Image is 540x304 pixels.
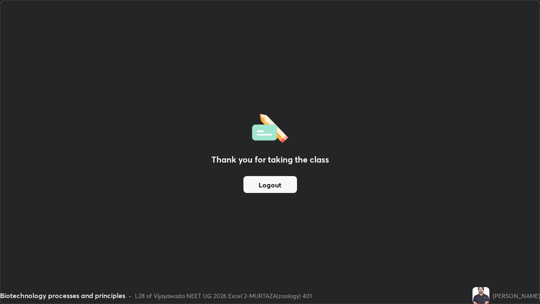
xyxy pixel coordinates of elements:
img: 301a748303844e6f8a1a38f05d558887.jpg [472,287,489,304]
div: L28 of Vijayawada NEET UG 2026 Excel 2-MURTAZA(zoology) 401 [135,291,312,300]
div: [PERSON_NAME] [493,291,540,300]
h2: Thank you for taking the class [211,153,329,166]
div: • [129,291,132,300]
button: Logout [243,176,297,193]
img: offlineFeedback.1438e8b3.svg [252,111,288,143]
